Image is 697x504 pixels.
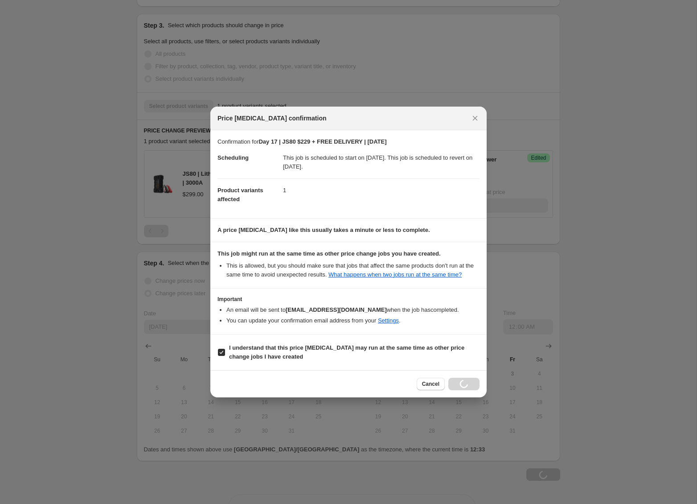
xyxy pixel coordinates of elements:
span: Product variants affected [217,187,263,202]
span: Scheduling [217,154,249,161]
dd: 1 [283,178,480,202]
a: Settings [378,317,399,324]
a: What happens when two jobs run at the same time? [328,271,462,278]
span: Cancel [422,380,439,388]
b: I understand that this price [MEDICAL_DATA] may run at the same time as other price change jobs I... [229,344,464,360]
span: Price [MEDICAL_DATA] confirmation [217,114,327,123]
b: A price [MEDICAL_DATA] like this usually takes a minute or less to complete. [217,227,430,233]
b: [EMAIL_ADDRESS][DOMAIN_NAME] [286,306,387,313]
li: This is allowed, but you should make sure that jobs that affect the same products don ' t run at ... [226,261,480,279]
li: An email will be sent to when the job has completed . [226,306,480,314]
p: Confirmation for [217,137,480,146]
dd: This job is scheduled to start on [DATE]. This job is scheduled to revert on [DATE]. [283,146,480,178]
b: This job might run at the same time as other price change jobs you have created. [217,250,441,257]
b: Day 17 | JS80 $229 + FREE DELIVERY | [DATE] [258,138,386,145]
li: You can update your confirmation email address from your . [226,316,480,325]
button: Close [469,112,481,124]
h3: Important [217,296,480,303]
button: Cancel [417,378,445,390]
